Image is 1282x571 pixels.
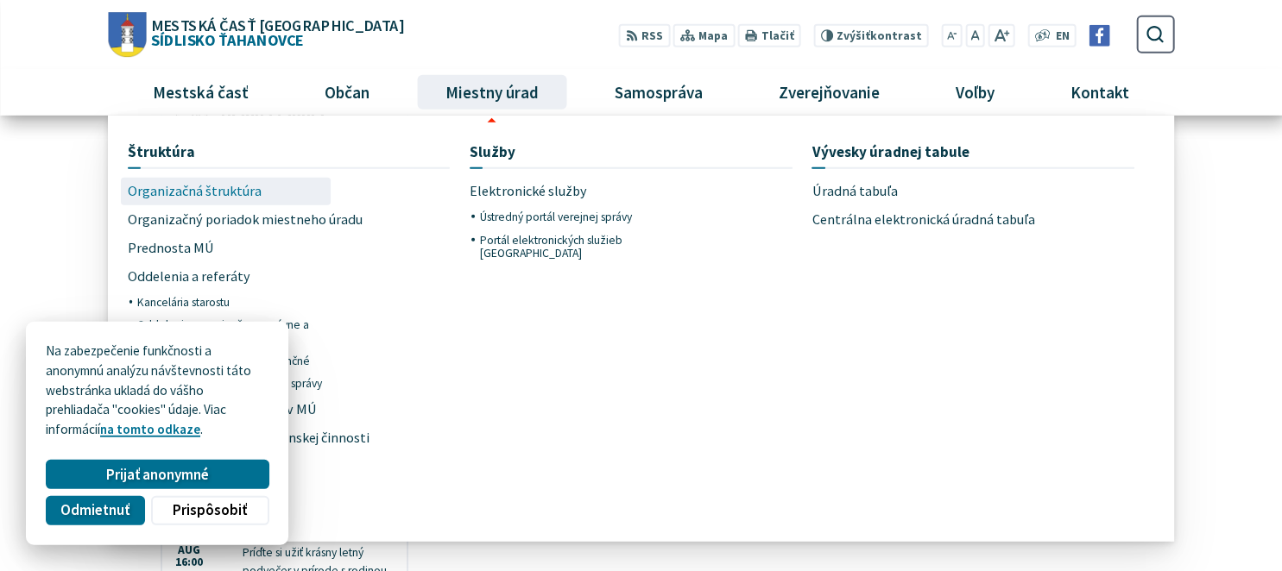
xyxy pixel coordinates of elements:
a: RSS [619,24,670,47]
a: Samospráva [584,69,735,116]
span: Tlačiť [761,29,793,43]
a: EN [1051,28,1074,46]
a: Služby [470,135,793,167]
a: Občan [293,69,401,116]
button: Zvýšiťkontrast [813,24,928,47]
a: Zverejňovanie [748,69,912,116]
span: Prispôsobiť [173,501,247,519]
span: Oddelenia a referáty [128,262,250,291]
button: Tlačiť [738,24,800,47]
span: 16:00 [175,556,203,568]
a: Oddelenie rozvoja a vnútornej správy [137,373,325,395]
span: RSS [641,28,663,46]
a: Oddelenia a referáty [128,262,325,291]
a: Etický kódex zamestnancov MÚ [128,395,325,424]
img: Prejsť na Facebook stránku [1089,25,1110,47]
span: Kancelária starostu [137,291,230,313]
span: Elektronické služby [470,178,587,206]
a: Centrálna elektronická úradná tabuľa [812,205,1134,234]
a: Vývesky úradnej tabule [812,135,1134,167]
a: Oddelenie organizačno – právne a sociálne [137,314,325,349]
span: Kontakt [1064,69,1136,116]
p: Na zabezpečenie funkčnosti a anonymnú analýzu návštevnosti táto webstránka ukladá do vášho prehli... [46,342,268,440]
span: Úradná tabuľa [812,178,897,206]
a: Voľné pracovné miesta [128,480,325,509]
span: aug [175,544,203,556]
span: Mestská časť [GEOGRAPHIC_DATA] [151,17,403,33]
a: Miestny úrad [414,69,570,116]
a: Nahlasovanie protispoločenskej činnosti [128,424,451,452]
button: Nastaviť pôvodnú veľkosť písma [965,24,984,47]
span: Občan [318,69,376,116]
span: Služby [470,135,515,167]
span: Vývesky úradnej tabule [812,135,969,167]
a: Voľby [925,69,1026,116]
span: Prednosta MÚ [128,234,214,262]
img: Prejsť na domovskú stránku [108,12,146,57]
span: EN [1055,28,1069,46]
a: Ústredný portál verejnej správy [479,205,666,228]
button: Prijať anonymné [46,460,268,489]
a: Úradná tabuľa [812,178,1134,206]
span: Zvýšiť [837,28,870,43]
a: na tomto odkaze [100,421,200,437]
a: Organizačný poriadok miestneho úradu [128,205,451,234]
span: Organizačná štruktúra [128,178,262,206]
button: Prispôsobiť [151,496,268,525]
span: Miestny úrad [439,69,545,116]
button: Zväčšiť veľkosť písma [988,24,1014,47]
a: Kancelária starostu [137,291,325,313]
a: Kolektívna zmluva [128,452,325,480]
a: Elektronické služby [470,178,666,206]
span: Odmietnuť [60,501,129,519]
a: Mapa [673,24,735,47]
span: Prijať anonymné [106,466,209,484]
button: Zmenšiť veľkosť písma [942,24,963,47]
span: Štruktúra [128,135,195,167]
a: Štruktúra [128,135,451,167]
span: Centrálna elektronická úradná tabuľa [812,205,1034,234]
a: Organizačná štruktúra [128,178,325,206]
a: Kontakt [1039,69,1161,116]
a: Portál elektronických služieb [GEOGRAPHIC_DATA] [479,229,666,264]
span: Mestská časť [146,69,255,116]
button: Odmietnuť [46,496,144,525]
span: Mapa [698,28,728,46]
a: Logo Sídlisko Ťahanovce, prejsť na domovskú stránku. [108,12,403,57]
span: Ústredný portál verejnej správy [479,205,631,228]
span: kontrast [837,29,922,43]
span: Samospráva [608,69,709,116]
span: Zverejňovanie [773,69,887,116]
a: Oddelenie ekonomické a finančné [137,349,325,372]
a: Mestská časť [121,69,280,116]
span: Organizačný poriadok miestneho úradu [128,205,363,234]
a: Prednosta MÚ [128,234,325,262]
span: Sídlisko Ťahanovce [146,17,403,48]
span: Voľby [950,69,1001,116]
